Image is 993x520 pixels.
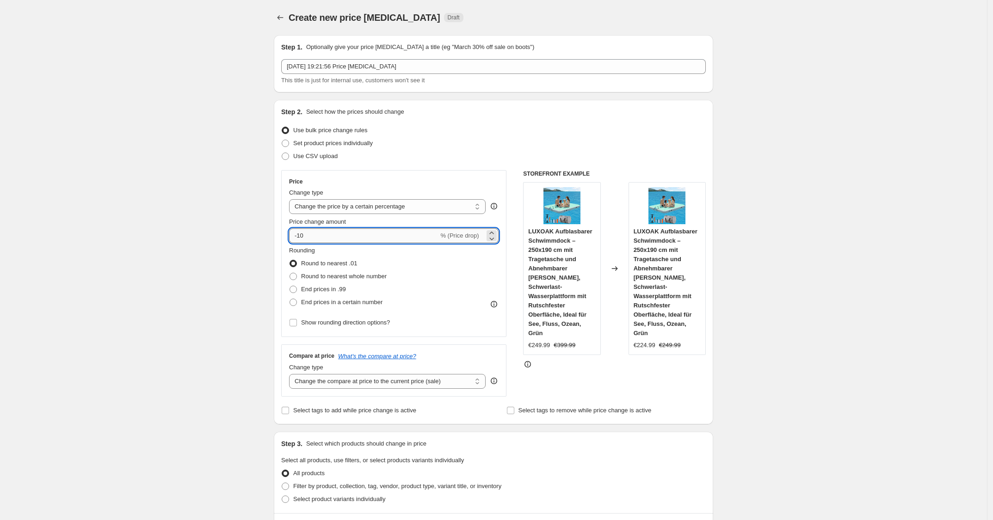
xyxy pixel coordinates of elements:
span: Filter by product, collection, tag, vendor, product type, variant title, or inventory [293,483,501,489]
span: Show rounding direction options? [301,319,390,326]
span: Select tags to add while price change is active [293,407,416,414]
div: help [489,376,499,385]
div: €224.99 [634,341,655,350]
input: 30% off holiday sale [281,59,706,74]
span: Select tags to remove while price change is active [518,407,652,414]
span: Round to nearest .01 [301,260,357,267]
h2: Step 3. [281,439,302,448]
span: End prices in .99 [301,286,346,293]
button: Price change jobs [274,11,287,24]
p: Select which products should change in price [306,439,426,448]
span: Select product variants individually [293,496,385,502]
img: 81KV_OzC0_L_80x.jpg [648,187,685,224]
strike: €249.99 [659,341,681,350]
h2: Step 2. [281,107,302,116]
span: Price change amount [289,218,346,225]
div: €249.99 [528,341,550,350]
span: LUXOAK Aufblasbarer Schwimmdock – 250x190 cm mit Tragetasche und Abnehmbarer [PERSON_NAME], Schwe... [634,228,697,336]
span: Use bulk price change rules [293,127,367,134]
span: Use CSV upload [293,153,338,159]
span: Create new price [MEDICAL_DATA] [289,12,440,23]
span: Change type [289,189,323,196]
img: 81KV_OzC0_L_80x.jpg [543,187,580,224]
button: What's the compare at price? [338,353,416,360]
p: Optionally give your price [MEDICAL_DATA] a title (eg "March 30% off sale on boots") [306,43,534,52]
strike: €399.99 [554,341,575,350]
div: help [489,202,499,211]
h3: Price [289,178,302,185]
span: Set product prices individually [293,140,373,147]
span: Change type [289,364,323,371]
span: All products [293,470,325,477]
input: -15 [289,228,438,243]
span: End prices in a certain number [301,299,382,306]
p: Select how the prices should change [306,107,404,116]
h6: STOREFRONT EXAMPLE [523,170,706,177]
span: LUXOAK Aufblasbarer Schwimmdock – 250x190 cm mit Tragetasche und Abnehmbarer [PERSON_NAME], Schwe... [528,228,592,336]
h3: Compare at price [289,352,334,360]
span: Draft [448,14,460,21]
span: Round to nearest whole number [301,273,387,280]
span: % (Price drop) [440,232,479,239]
span: This title is just for internal use, customers won't see it [281,77,425,84]
h2: Step 1. [281,43,302,52]
span: Rounding [289,247,315,254]
span: Select all products, use filters, or select products variants individually [281,457,464,464]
